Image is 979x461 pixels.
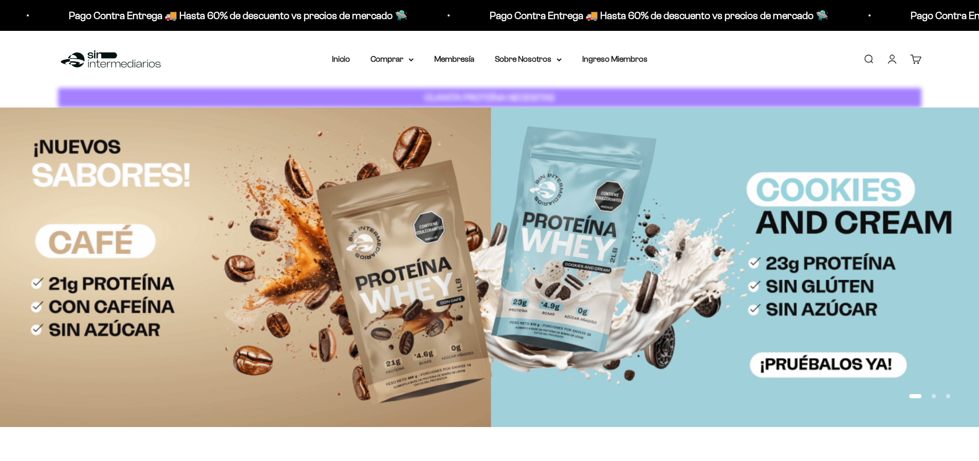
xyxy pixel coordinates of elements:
[371,52,414,66] summary: Comprar
[490,7,828,24] p: Pago Contra Entrega 🚚 Hasta 60% de descuento vs precios de mercado 🛸
[69,7,408,24] p: Pago Contra Entrega 🚚 Hasta 60% de descuento vs precios de mercado 🛸
[434,55,474,63] a: Membresía
[424,92,555,103] strong: CUANTA PROTEÍNA NECESITAS
[582,55,648,63] a: Ingreso Miembros
[332,55,350,63] a: Inicio
[495,52,562,66] summary: Sobre Nosotros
